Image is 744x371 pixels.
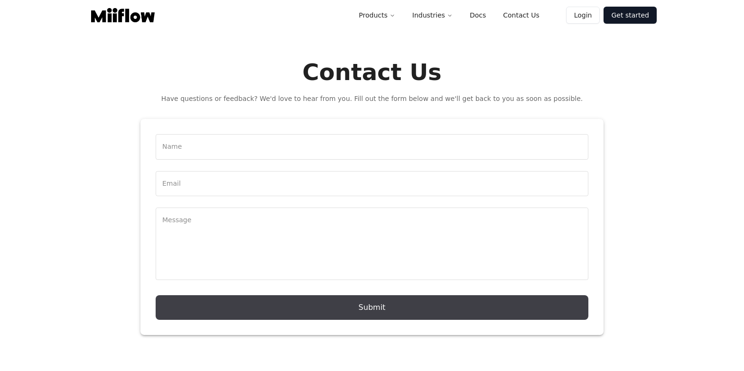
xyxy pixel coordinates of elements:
[351,6,547,25] nav: Main
[91,8,155,22] img: Logo
[140,94,604,104] p: Have questions or feedback? We'd love to hear from you. Fill out the form below and we'll get bac...
[351,6,402,25] button: Products
[156,295,588,320] button: Submit
[405,6,460,25] button: Industries
[87,8,158,22] a: Logo
[140,59,604,86] h2: Contact Us
[495,6,547,25] a: Contact Us
[462,6,493,25] a: Docs
[566,7,600,24] a: Login
[604,7,657,24] a: Get started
